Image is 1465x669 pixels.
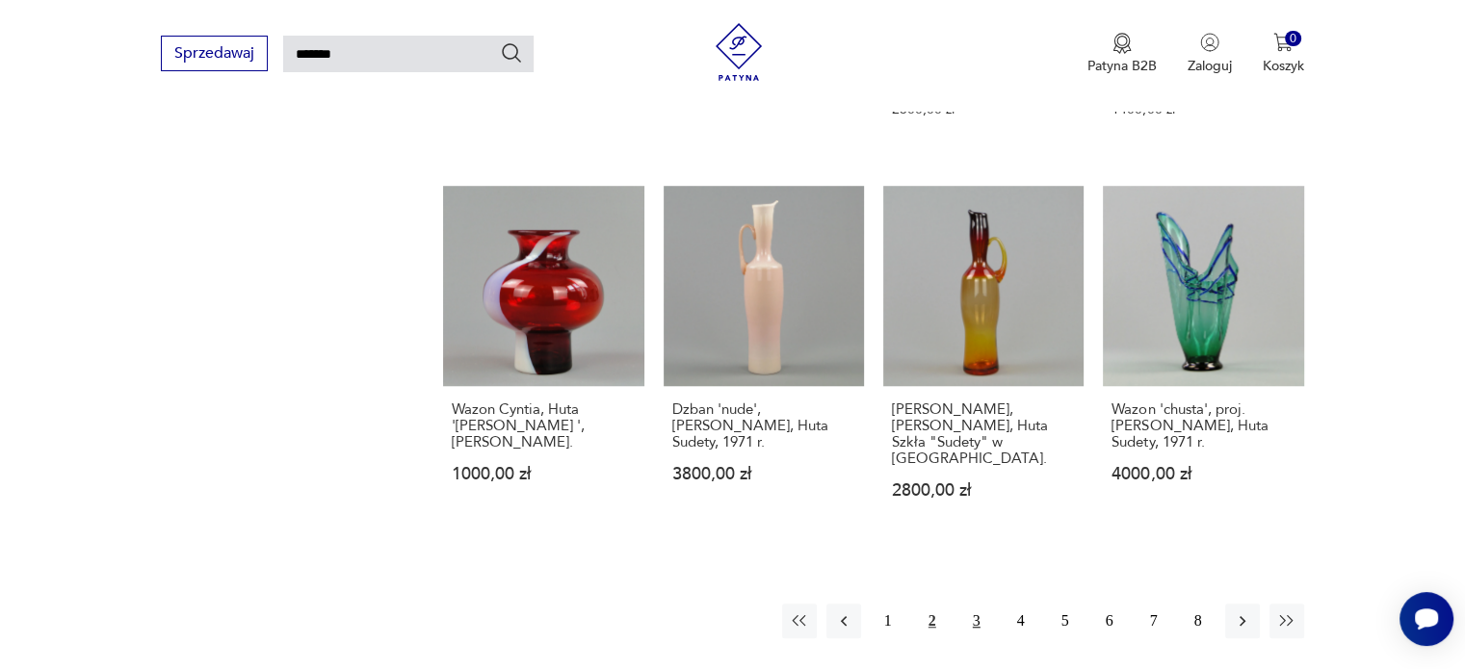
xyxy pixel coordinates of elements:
button: 2 [915,604,950,638]
div: 0 [1285,31,1301,47]
h3: Dzban 'nude', [PERSON_NAME], Huta Sudety, 1971 r. [672,401,855,450]
button: 3 [959,604,994,638]
a: Amfora, Zbigniew Horbowy, Huta Szkła "Sudety" w Szczytnej Śląskiej.[PERSON_NAME], [PERSON_NAME], ... [883,186,1084,536]
iframe: Smartsupp widget button [1400,592,1453,646]
button: 1 [871,604,905,638]
a: Sprzedawaj [161,48,268,62]
button: 8 [1181,604,1216,638]
button: Patyna B2B [1087,33,1157,75]
p: 1400,00 zł [1112,101,1295,117]
button: 6 [1092,604,1127,638]
p: Zaloguj [1188,57,1232,75]
p: 4000,00 zł [1112,466,1295,482]
p: 1000,00 zł [452,466,635,482]
a: Wazon 'chusta', proj. Z. Horbowy, Huta Sudety, 1971 r.Wazon 'chusta', proj. [PERSON_NAME], Huta S... [1103,186,1303,536]
button: Szukaj [500,41,523,64]
p: Koszyk [1263,57,1304,75]
a: Wazon Cyntia, Huta 'Barbara ', Zbigniew Horbowy.Wazon Cyntia, Huta '[PERSON_NAME] ', [PERSON_NAME... [443,186,643,536]
p: Patyna B2B [1087,57,1157,75]
img: Ikonka użytkownika [1200,33,1219,52]
h3: Wazon Cyntia, Huta '[PERSON_NAME] ', [PERSON_NAME]. [452,401,635,450]
img: Patyna - sklep z meblami i dekoracjami vintage [710,23,768,81]
img: Ikona medalu [1112,33,1132,54]
h3: Wazon 'chusta', proj. [PERSON_NAME], Huta Sudety, 1971 r. [1112,401,1295,450]
button: 0Koszyk [1263,33,1304,75]
button: 5 [1048,604,1083,638]
p: 3800,00 zł [672,466,855,482]
a: Dzban 'nude', Zbigniew Horbowy, Huta Sudety, 1971 r.Dzban 'nude', [PERSON_NAME], Huta Sudety, 197... [664,186,864,536]
button: Zaloguj [1188,33,1232,75]
p: 2800,00 zł [892,482,1075,499]
button: 4 [1004,604,1038,638]
img: Ikona koszyka [1273,33,1293,52]
h3: [PERSON_NAME], [PERSON_NAME], Huta Szkła "Sudety" w [GEOGRAPHIC_DATA]. [892,401,1075,467]
a: Ikona medaluPatyna B2B [1087,33,1157,75]
p: 2500,00 zł [892,101,1075,117]
button: 7 [1137,604,1171,638]
button: Sprzedawaj [161,36,268,71]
